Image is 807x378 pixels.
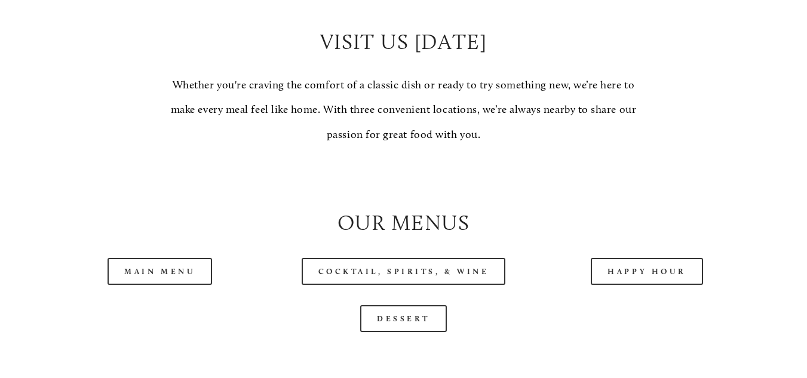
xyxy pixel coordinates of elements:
a: Happy Hour [591,258,703,285]
p: Whether you're craving the comfort of a classic dish or ready to try something new, we’re here to... [170,73,637,147]
a: Dessert [360,305,447,332]
a: Main Menu [108,258,212,285]
a: Cocktail, Spirits, & Wine [302,258,506,285]
h2: Our Menus [48,208,759,238]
